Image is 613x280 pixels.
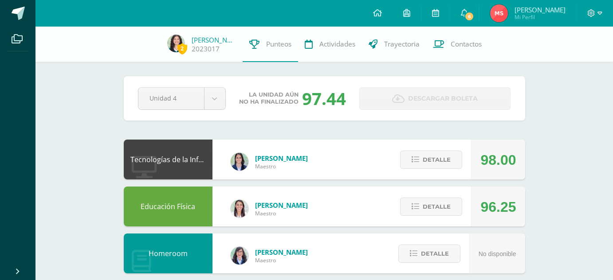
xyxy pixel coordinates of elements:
div: Homeroom [124,233,212,273]
span: No disponible [479,250,516,257]
button: Detalle [400,198,462,216]
button: Detalle [398,245,460,263]
div: 98.00 [480,140,516,180]
span: [PERSON_NAME] [255,248,308,257]
img: 01c6c64f30021d4204c203f22eb207bb.png [231,247,248,264]
span: Mi Perfil [515,13,566,21]
span: Actividades [319,39,355,49]
span: Detalle [423,198,451,215]
button: Detalle [400,151,462,169]
a: Actividades [298,27,362,62]
div: Tecnologías de la Información y Comunicación: Computación [124,140,212,179]
span: 6 [464,12,474,21]
img: 7489ccb779e23ff9f2c3e89c21f82ed0.png [231,153,248,171]
span: Trayectoria [384,39,420,49]
img: 68dbb99899dc55733cac1a14d9d2f825.png [231,200,248,218]
span: Maestro [255,163,308,170]
img: 6e225fc003bfcfe63679bea112e55f59.png [167,35,185,52]
span: Maestro [255,257,308,264]
div: 97.44 [302,87,346,110]
span: Punteos [266,39,291,49]
a: Punteos [243,27,298,62]
span: Unidad 4 [149,88,193,109]
a: Contactos [426,27,488,62]
div: 96.25 [480,187,516,227]
span: [PERSON_NAME] [255,154,308,163]
a: Unidad 4 [138,88,225,109]
a: [PERSON_NAME] [192,35,236,44]
span: Contactos [451,39,482,49]
a: Trayectoria [362,27,426,62]
span: [PERSON_NAME] [255,201,308,210]
span: 2 [177,43,187,54]
span: Detalle [421,245,449,262]
a: 2023017 [192,44,220,54]
span: Maestro [255,210,308,217]
span: Descargar boleta [408,88,478,109]
span: [PERSON_NAME] [515,5,566,14]
span: Detalle [423,152,451,168]
img: fb703a472bdb86d4ae91402b7cff009e.png [490,4,508,22]
span: La unidad aún no ha finalizado [239,91,299,105]
div: Educación Física [124,187,212,226]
